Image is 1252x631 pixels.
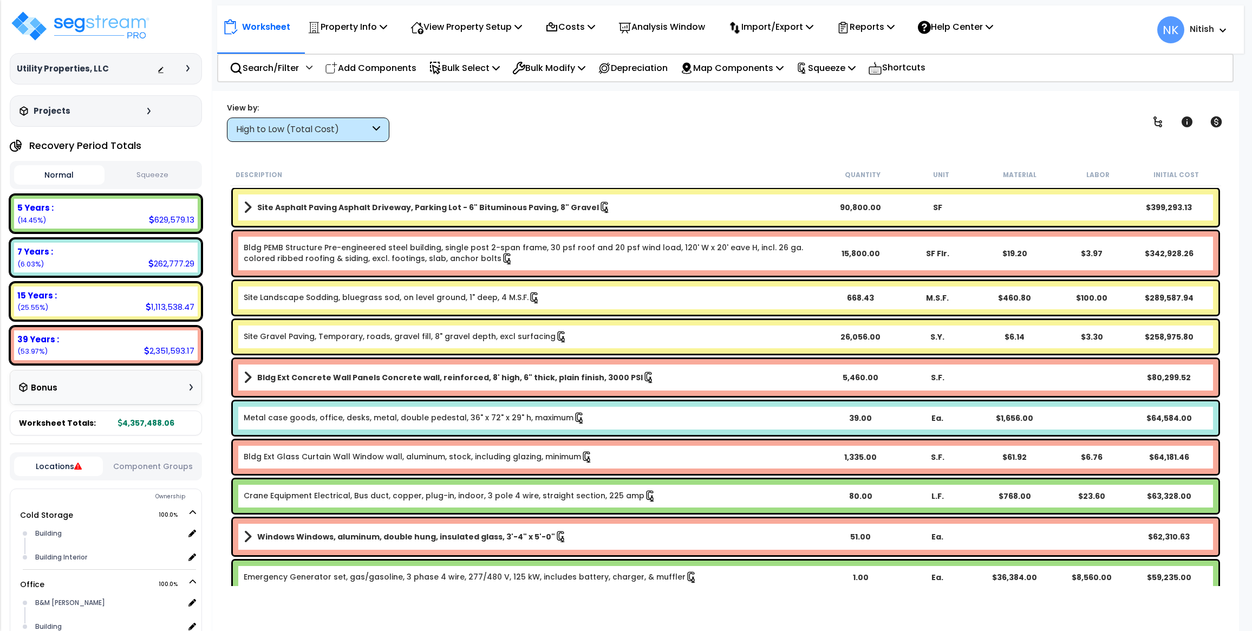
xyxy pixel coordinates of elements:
[899,292,976,303] div: M.S.F.
[899,491,976,502] div: L.F.
[242,19,290,34] p: Worksheet
[244,200,822,215] a: Assembly Title
[1053,331,1130,342] div: $3.30
[32,551,184,564] div: Building Interior
[1053,491,1130,502] div: $23.60
[1130,292,1207,303] div: $289,587.94
[244,451,593,463] a: Individual Item
[1190,23,1214,35] b: Nitish
[20,510,73,521] a: Cold Storage 100.0%
[244,292,540,304] a: Individual Item
[257,372,643,383] b: Bldg Ext Concrete Wall Panels Concrete wall, reinforced, 8' high, 6" thick, plain finish, 3000 PSI
[159,578,187,591] span: 100.0%
[1003,171,1036,179] small: Material
[319,55,422,81] div: Add Components
[308,19,387,34] p: Property Info
[257,531,555,542] b: Windows Windows, aluminum, double hung, insulated glass, 3'-4" x 5'-0"
[17,246,53,257] b: 7 Years :
[976,413,1053,424] div: $1,656.00
[976,331,1053,342] div: $6.14
[20,579,44,590] a: Office 100.0%
[236,123,370,136] div: High to Low (Total Cost)
[17,202,54,213] b: 5 Years :
[862,55,931,81] div: Shortcuts
[1130,372,1207,383] div: $80,299.52
[149,214,194,225] div: 629,579.13
[592,55,674,81] div: Depreciation
[10,10,151,42] img: logo_pro_r.png
[598,61,668,75] p: Depreciation
[822,452,899,463] div: 1,335.00
[1153,171,1199,179] small: Initial Cost
[822,202,899,213] div: 90,800.00
[14,165,105,185] button: Normal
[244,331,568,343] a: Individual Item
[822,372,899,383] div: 5,460.00
[976,572,1053,583] div: $36,384.00
[244,242,822,265] a: Individual Item
[159,509,187,522] span: 100.0%
[236,171,282,179] small: Description
[17,290,57,301] b: 15 Years :
[230,61,299,75] p: Search/Filter
[17,334,59,345] b: 39 Years :
[796,61,856,75] p: Squeeze
[976,491,1053,502] div: $768.00
[146,301,194,313] div: 1,113,538.47
[822,491,899,502] div: 80.00
[29,140,141,151] h4: Recovery Period Totals
[680,61,784,75] p: Map Components
[822,331,899,342] div: 26,056.00
[19,418,96,428] span: Worksheet Totals:
[845,171,881,179] small: Quantity
[1053,248,1130,259] div: $3.97
[1130,248,1207,259] div: $342,928.26
[899,331,976,342] div: S.Y.
[976,248,1053,259] div: $19.20
[822,531,899,542] div: 51.00
[118,418,174,428] b: 4,357,488.06
[1053,572,1130,583] div: $8,560.00
[1086,171,1110,179] small: Labor
[17,303,48,312] small: (25.55%)
[822,292,899,303] div: 668.43
[244,490,656,502] a: Individual Item
[17,216,46,225] small: (14.45%)
[822,413,899,424] div: 39.00
[1130,572,1207,583] div: $59,235.00
[1053,452,1130,463] div: $6.76
[148,258,194,269] div: 262,777.29
[1130,531,1207,542] div: $62,310.63
[822,572,899,583] div: 1.00
[14,457,103,476] button: Locations
[32,527,184,540] div: Building
[257,202,599,213] b: Site Asphalt Paving Asphalt Driveway, Parking Lot - 6" Bituminous Paving, 8" Gravel
[17,63,109,74] h3: Utility Properties, LLC
[410,19,522,34] p: View Property Setup
[976,292,1053,303] div: $460.80
[17,259,44,269] small: (6.03%)
[899,531,976,542] div: Ea.
[107,166,198,185] button: Squeeze
[837,19,895,34] p: Reports
[512,61,585,75] p: Bulk Modify
[933,171,949,179] small: Unit
[899,372,976,383] div: S.F.
[899,248,976,259] div: SF Flr.
[1157,16,1184,43] span: NK
[244,370,822,385] a: Assembly Title
[227,102,389,113] div: View by:
[144,345,194,356] div: 2,351,593.17
[34,106,70,116] h3: Projects
[429,61,500,75] p: Bulk Select
[244,571,697,583] a: Individual Item
[899,572,976,583] div: Ea.
[899,202,976,213] div: SF
[1130,452,1207,463] div: $64,181.46
[244,412,585,424] a: Individual Item
[32,596,184,609] div: B&M [PERSON_NAME]
[32,490,201,503] div: Ownership
[1130,202,1207,213] div: $399,293.13
[1130,331,1207,342] div: $258,975.80
[1130,491,1207,502] div: $63,328.00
